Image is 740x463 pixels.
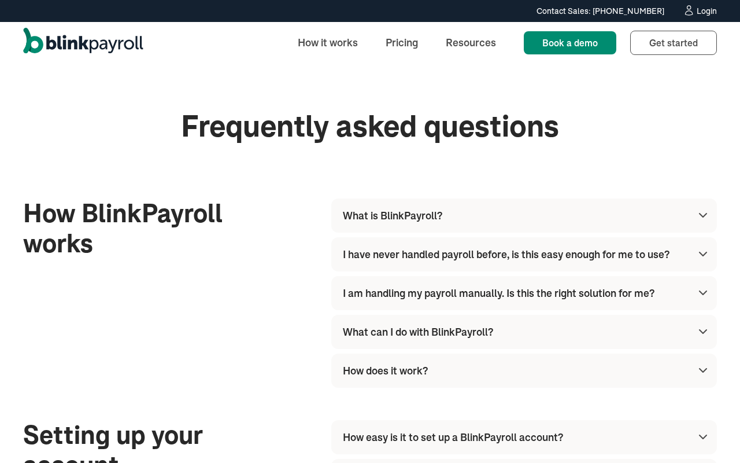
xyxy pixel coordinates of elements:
[376,30,427,55] a: Pricing
[697,7,717,15] div: Login
[536,5,664,17] div: Contact Sales: [PHONE_NUMBER]
[436,30,505,55] a: Resources
[343,363,428,379] div: How does it work?
[683,5,717,17] a: Login
[649,37,698,49] span: Get started
[343,285,654,301] div: I am handling my payroll manually. Is this the right solution for me?
[524,31,616,54] a: Book a demo
[542,37,598,49] span: Book a demo
[23,110,717,143] h1: Frequently asked questions
[23,199,269,260] h2: How BlinkPayroll works
[343,247,669,262] div: I have never handled payroll before, is this easy enough for me to use?
[23,28,143,58] a: home
[630,31,717,55] a: Get started
[343,429,563,445] div: How easy is it to set up a BlinkPayroll account?
[343,208,442,223] div: What is BlinkPayroll?
[288,30,367,55] a: How it works
[343,324,493,340] div: What can I do with BlinkPayroll?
